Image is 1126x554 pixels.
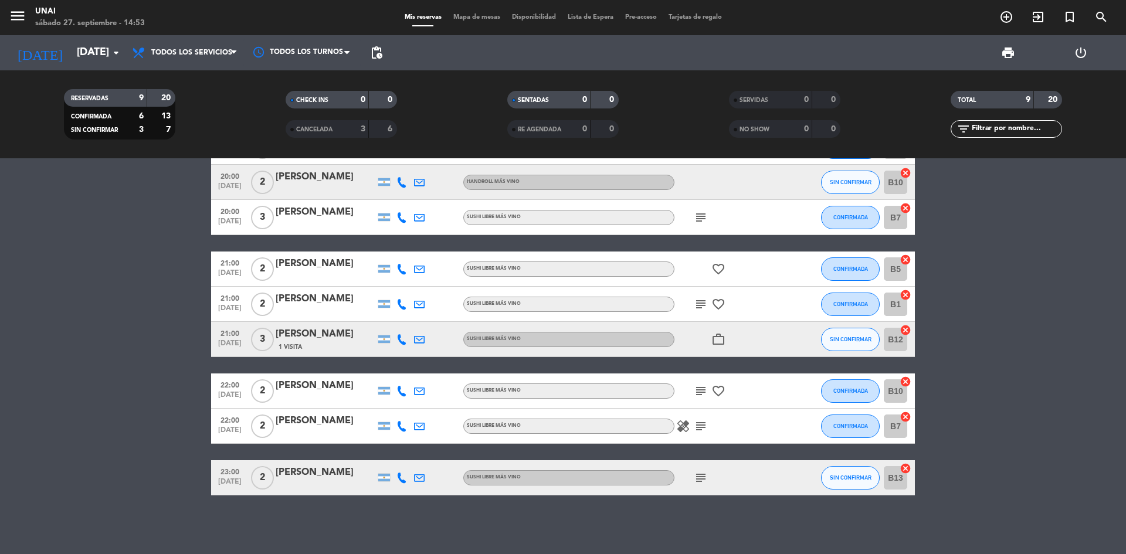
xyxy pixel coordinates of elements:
[467,179,520,184] span: HANDROLL MÁS VINO
[161,94,173,102] strong: 20
[251,379,274,403] span: 2
[821,206,880,229] button: CONFIRMADA
[999,10,1013,24] i: add_circle_outline
[215,304,245,318] span: [DATE]
[215,169,245,182] span: 20:00
[467,388,521,393] span: SUSHI LIBRE MÁS VINO
[900,289,911,301] i: cancel
[958,97,976,103] span: TOTAL
[251,328,274,351] span: 3
[740,127,769,132] span: NO SHOW
[582,96,587,104] strong: 0
[276,378,375,393] div: [PERSON_NAME]
[821,328,880,351] button: SIN CONFIRMAR
[1001,46,1015,60] span: print
[804,125,809,133] strong: 0
[109,46,123,60] i: arrow_drop_down
[9,40,71,66] i: [DATE]
[467,337,521,341] span: SUSHI LIBRE MÁS VINO
[957,122,971,136] i: filter_list
[804,96,809,104] strong: 0
[447,14,506,21] span: Mapa de mesas
[251,171,274,194] span: 2
[833,301,868,307] span: CONFIRMADA
[830,179,871,185] span: SIN CONFIRMAR
[831,96,838,104] strong: 0
[694,419,708,433] i: subject
[609,125,616,133] strong: 0
[663,14,728,21] span: Tarjetas de regalo
[900,376,911,388] i: cancel
[215,204,245,217] span: 20:00
[900,254,911,266] i: cancel
[711,332,725,346] i: work_outline
[276,465,375,480] div: [PERSON_NAME]
[161,112,173,120] strong: 13
[215,413,245,426] span: 22:00
[821,414,880,438] button: CONFIRMADA
[711,262,725,276] i: favorite_border
[833,423,868,429] span: CONFIRMADA
[467,266,521,271] span: SUSHI LIBRE MÁS VINO
[694,210,708,225] i: subject
[276,291,375,307] div: [PERSON_NAME]
[361,96,365,104] strong: 0
[830,474,871,481] span: SIN CONFIRMAR
[215,339,245,353] span: [DATE]
[1044,35,1117,70] div: LOG OUT
[1074,46,1088,60] i: power_settings_new
[279,342,302,352] span: 1 Visita
[821,466,880,490] button: SIN CONFIRMAR
[215,378,245,391] span: 22:00
[215,326,245,339] span: 21:00
[388,125,395,133] strong: 6
[1026,96,1030,104] strong: 9
[1063,10,1077,24] i: turned_in_not
[821,257,880,281] button: CONFIRMADA
[830,336,871,342] span: SIN CONFIRMAR
[71,96,108,101] span: RESERVADAS
[833,214,868,220] span: CONFIRMADA
[388,96,395,104] strong: 0
[139,125,144,134] strong: 3
[582,125,587,133] strong: 0
[467,475,521,480] span: SUSHI LIBRE MÁS VINO
[166,125,173,134] strong: 7
[467,215,521,219] span: SUSHI LIBRE MÁS VINO
[900,324,911,336] i: cancel
[361,125,365,133] strong: 3
[139,112,144,120] strong: 6
[1094,10,1108,24] i: search
[276,169,375,185] div: [PERSON_NAME]
[518,127,561,132] span: RE AGENDADA
[562,14,619,21] span: Lista de Espera
[276,327,375,342] div: [PERSON_NAME]
[900,411,911,423] i: cancel
[694,471,708,485] i: subject
[900,463,911,474] i: cancel
[276,256,375,271] div: [PERSON_NAME]
[831,125,838,133] strong: 0
[215,269,245,283] span: [DATE]
[1048,96,1060,104] strong: 20
[296,127,333,132] span: CANCELADA
[833,266,868,272] span: CONFIRMADA
[467,423,521,428] span: SUSHI LIBRE MÁS VINO
[711,384,725,398] i: favorite_border
[711,297,725,311] i: favorite_border
[821,379,880,403] button: CONFIRMADA
[740,97,768,103] span: SERVIDAS
[296,97,328,103] span: CHECK INS
[35,18,145,29] div: sábado 27. septiembre - 14:53
[35,6,145,18] div: Unai
[251,414,274,438] span: 2
[369,46,384,60] span: pending_actions
[215,391,245,405] span: [DATE]
[900,202,911,214] i: cancel
[215,478,245,491] span: [DATE]
[619,14,663,21] span: Pre-acceso
[276,413,375,429] div: [PERSON_NAME]
[9,7,26,29] button: menu
[900,167,911,179] i: cancel
[694,384,708,398] i: subject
